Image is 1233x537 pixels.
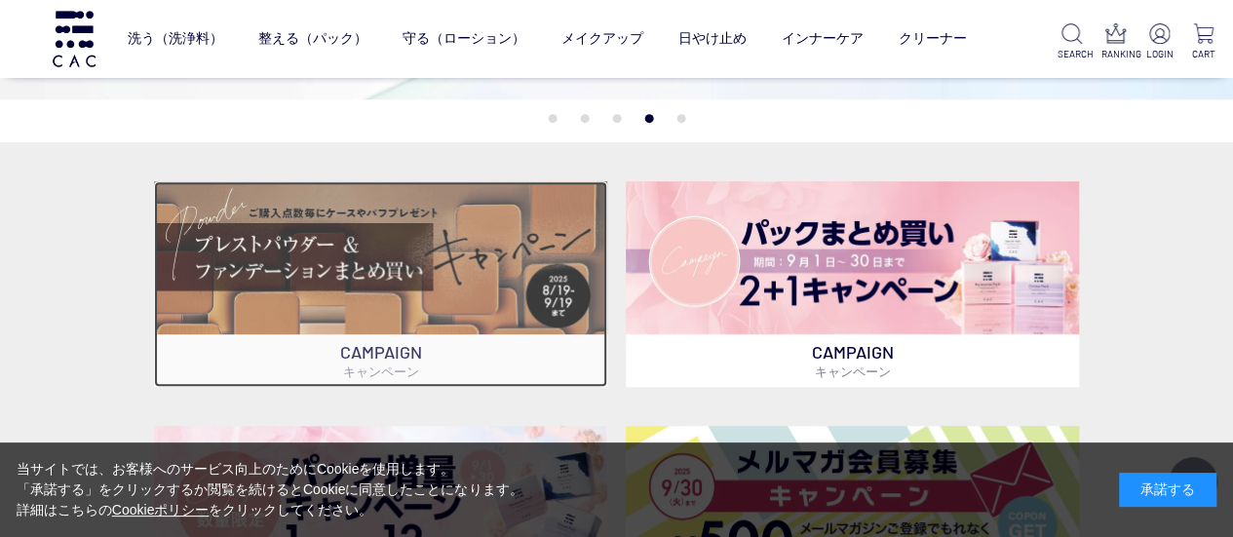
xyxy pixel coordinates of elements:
[677,15,746,63] a: 日やけ止め
[814,364,890,379] span: キャンペーン
[781,15,863,63] a: インナーケア
[1058,47,1086,61] p: SEARCH
[898,15,966,63] a: クリーナー
[644,114,653,123] button: 4 of 5
[1101,47,1130,61] p: RANKING
[612,114,621,123] button: 3 of 5
[17,459,523,520] div: 当サイトでは、お客様へのサービス向上のためにCookieを使用します。 「承諾する」をクリックするか閲覧を続けるとCookieに同意したことになります。 詳細はこちらの をクリックしてください。
[258,15,367,63] a: 整える（パック）
[580,114,589,123] button: 2 of 5
[1189,47,1217,61] p: CART
[403,15,525,63] a: 守る（ローション）
[626,181,1079,388] a: パックキャンペーン2+1 パックキャンペーン2+1 CAMPAIGNキャンペーン
[50,11,98,66] img: logo
[112,502,210,518] a: Cookieポリシー
[343,364,419,379] span: キャンペーン
[154,181,607,335] img: ベースメイクキャンペーン
[1119,473,1216,507] div: 承諾する
[626,181,1079,335] img: パックキャンペーン2+1
[128,15,223,63] a: 洗う（洗浄料）
[1189,23,1217,61] a: CART
[154,334,607,387] p: CAMPAIGN
[626,334,1079,387] p: CAMPAIGN
[676,114,685,123] button: 5 of 5
[1101,23,1130,61] a: RANKING
[1145,47,1174,61] p: LOGIN
[1145,23,1174,61] a: LOGIN
[1058,23,1086,61] a: SEARCH
[560,15,642,63] a: メイクアップ
[154,181,607,388] a: ベースメイクキャンペーン ベースメイクキャンペーン CAMPAIGNキャンペーン
[548,114,557,123] button: 1 of 5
